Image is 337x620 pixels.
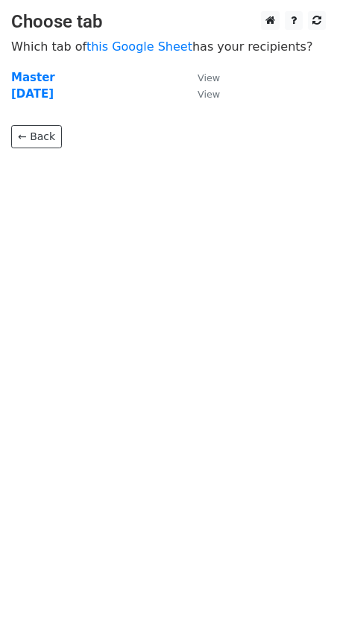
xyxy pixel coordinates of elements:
[11,11,326,33] h3: Choose tab
[11,39,326,54] p: Which tab of has your recipients?
[183,71,220,84] a: View
[11,71,55,84] a: Master
[198,89,220,100] small: View
[183,87,220,101] a: View
[11,87,54,101] a: [DATE]
[198,72,220,83] small: View
[86,39,192,54] a: this Google Sheet
[11,125,62,148] a: ← Back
